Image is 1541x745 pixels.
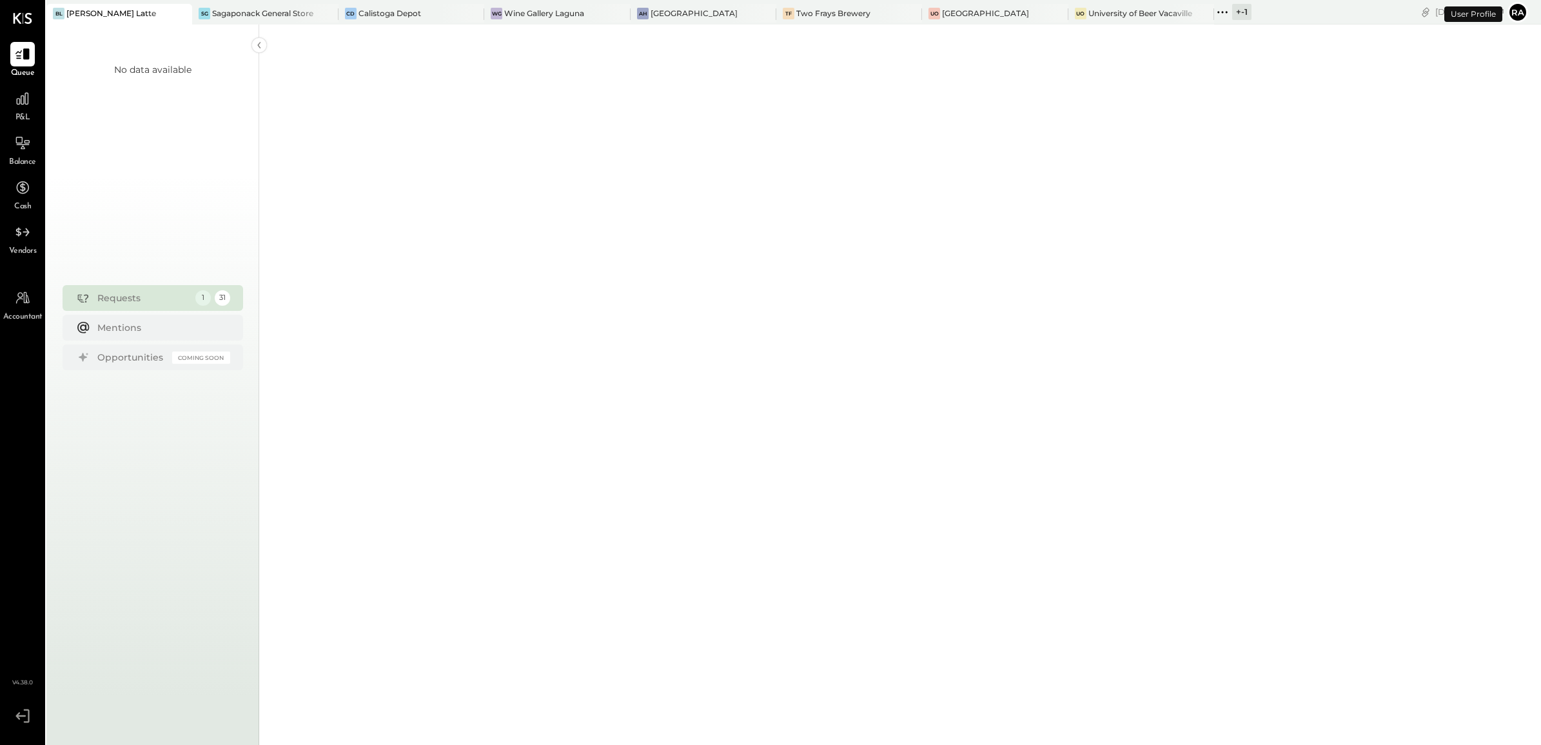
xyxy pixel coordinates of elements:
div: 31 [215,290,230,306]
div: [PERSON_NAME] Latte [66,8,156,19]
div: Requests [97,292,189,304]
div: [GEOGRAPHIC_DATA] [942,8,1029,19]
a: Cash [1,175,44,213]
div: Two Frays Brewery [796,8,870,19]
div: BL [53,8,64,19]
div: + -1 [1232,4,1251,20]
div: 1 [195,290,211,306]
button: Ra [1507,2,1528,23]
div: Coming Soon [172,352,230,364]
div: Uo [1075,8,1086,19]
div: CD [345,8,357,19]
span: Cash [14,201,31,213]
a: P&L [1,86,44,124]
span: Vendors [9,246,37,257]
div: Sagaponack General Store [212,8,313,19]
div: Opportunities [97,351,166,364]
div: [DATE] [1435,6,1504,18]
a: Balance [1,131,44,168]
div: Calistoga Depot [358,8,421,19]
span: P&L [15,112,30,124]
span: Accountant [3,312,43,323]
div: University of Beer Vacaville [1088,8,1192,19]
div: Wine Gallery Laguna [504,8,584,19]
div: Uo [928,8,940,19]
div: No data available [114,63,191,76]
div: [GEOGRAPHIC_DATA] [651,8,738,19]
a: Vendors [1,220,44,257]
div: AH [637,8,649,19]
a: Queue [1,42,44,79]
div: WG [491,8,502,19]
span: Balance [9,157,36,168]
span: Queue [11,68,35,79]
div: TF [783,8,794,19]
div: User Profile [1444,6,1502,22]
div: copy link [1419,5,1432,19]
div: SG [199,8,210,19]
div: Mentions [97,321,224,334]
a: Accountant [1,286,44,323]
